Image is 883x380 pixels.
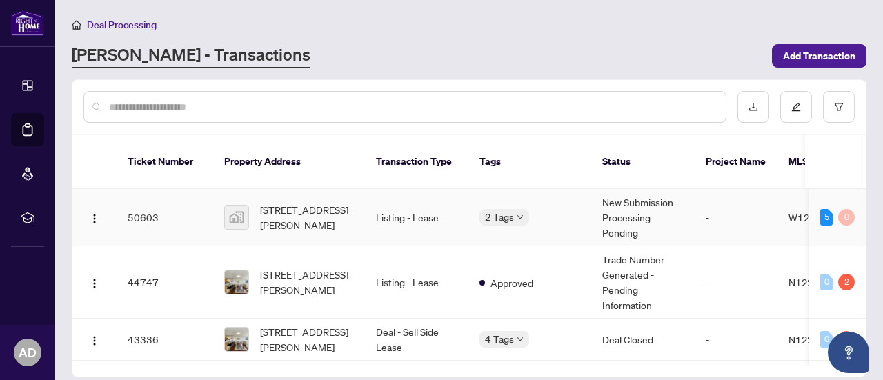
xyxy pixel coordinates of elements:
[777,135,860,189] th: MLS #
[89,335,100,346] img: Logo
[485,209,514,225] span: 2 Tags
[260,324,354,354] span: [STREET_ADDRESS][PERSON_NAME]
[72,20,81,30] span: home
[89,278,100,289] img: Logo
[225,270,248,294] img: thumbnail-img
[225,328,248,351] img: thumbnail-img
[117,319,213,361] td: 43336
[225,206,248,229] img: thumbnail-img
[468,135,591,189] th: Tags
[517,214,524,221] span: down
[89,213,100,224] img: Logo
[591,319,695,361] td: Deal Closed
[695,246,777,319] td: -
[517,336,524,343] span: down
[591,135,695,189] th: Status
[772,44,866,68] button: Add Transaction
[365,189,468,246] td: Listing - Lease
[83,328,106,350] button: Logo
[791,102,801,112] span: edit
[820,274,833,290] div: 0
[213,135,365,189] th: Property Address
[783,45,855,67] span: Add Transaction
[72,43,310,68] a: [PERSON_NAME] - Transactions
[117,189,213,246] td: 50603
[87,19,157,31] span: Deal Processing
[591,246,695,319] td: Trade Number Generated - Pending Information
[788,333,845,346] span: N12261444
[748,102,758,112] span: download
[695,319,777,361] td: -
[788,211,847,223] span: W12330423
[834,102,844,112] span: filter
[365,135,468,189] th: Transaction Type
[11,10,44,36] img: logo
[490,275,533,290] span: Approved
[838,209,855,226] div: 0
[365,246,468,319] td: Listing - Lease
[838,331,855,348] div: 2
[695,189,777,246] td: -
[820,331,833,348] div: 0
[117,135,213,189] th: Ticket Number
[838,274,855,290] div: 2
[823,91,855,123] button: filter
[828,332,869,373] button: Open asap
[83,206,106,228] button: Logo
[737,91,769,123] button: download
[780,91,812,123] button: edit
[260,267,354,297] span: [STREET_ADDRESS][PERSON_NAME]
[591,189,695,246] td: New Submission - Processing Pending
[788,276,845,288] span: N12261444
[485,331,514,347] span: 4 Tags
[83,271,106,293] button: Logo
[260,202,354,232] span: [STREET_ADDRESS][PERSON_NAME]
[365,319,468,361] td: Deal - Sell Side Lease
[117,246,213,319] td: 44747
[820,209,833,226] div: 5
[19,343,37,362] span: AD
[695,135,777,189] th: Project Name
